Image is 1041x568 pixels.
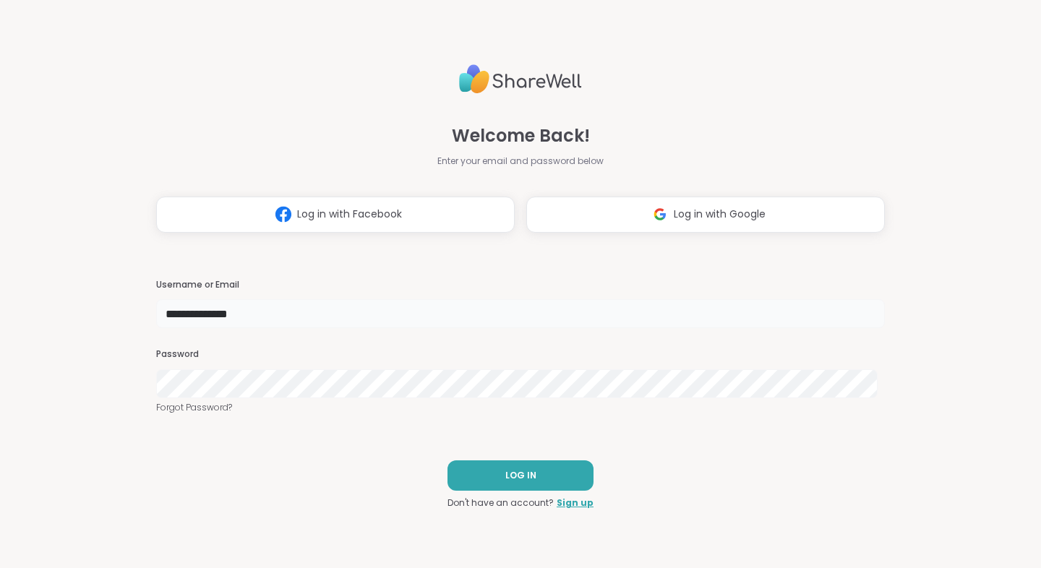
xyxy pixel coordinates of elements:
[646,201,674,228] img: ShareWell Logomark
[156,401,885,414] a: Forgot Password?
[505,469,536,482] span: LOG IN
[156,197,515,233] button: Log in with Facebook
[156,348,885,361] h3: Password
[557,496,594,509] a: Sign up
[156,279,885,291] h3: Username or Email
[447,496,554,509] span: Don't have an account?
[452,123,590,149] span: Welcome Back!
[297,207,402,222] span: Log in with Facebook
[526,197,885,233] button: Log in with Google
[437,155,604,168] span: Enter your email and password below
[459,59,582,100] img: ShareWell Logo
[447,460,594,491] button: LOG IN
[270,201,297,228] img: ShareWell Logomark
[674,207,766,222] span: Log in with Google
